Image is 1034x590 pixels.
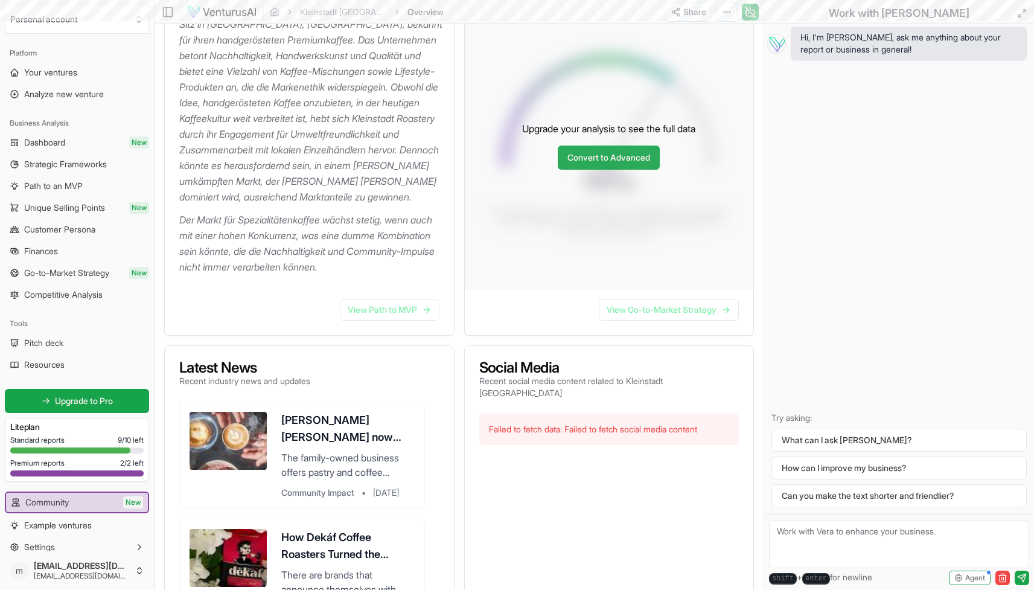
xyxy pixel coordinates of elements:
[802,573,830,585] kbd: enter
[24,267,109,279] span: Go-to-Market Strategy
[362,487,366,499] span: •
[24,519,92,531] span: Example ventures
[123,496,143,508] span: New
[281,451,415,479] p: The family-owned business offers pastry and coffee options inspired by Asian American flavors.
[24,359,65,371] span: Resources
[771,429,1027,452] button: What can I ask [PERSON_NAME]?
[340,299,439,321] a: View Path to MVP
[5,285,149,304] a: Competitive Analysis
[24,66,77,79] span: Your ventures
[5,556,149,585] button: m[EMAIL_ADDRESS][DOMAIN_NAME][EMAIL_ADDRESS][DOMAIN_NAME]
[5,133,149,152] a: DashboardNew
[24,223,95,236] span: Customer Persona
[118,435,144,445] span: 9 / 10 left
[129,202,149,214] span: New
[5,43,149,63] div: Platform
[179,375,310,387] p: Recent industry news and updates
[25,496,69,508] span: Community
[24,202,105,214] span: Unique Selling Points
[5,220,149,239] a: Customer Persona
[24,337,63,349] span: Pitch deck
[24,136,65,149] span: Dashboard
[5,333,149,353] a: Pitch deck
[34,571,130,581] span: [EMAIL_ADDRESS][DOMAIN_NAME]
[5,85,149,104] a: Analyze new venture
[769,571,872,585] span: + for newline
[771,457,1027,479] button: How can I improve my business?
[949,571,991,585] button: Agent
[24,541,55,553] span: Settings
[5,63,149,82] a: Your ventures
[558,146,660,170] a: Convert to Advanced
[965,573,985,583] span: Agent
[771,412,1027,424] p: Try asking:
[10,421,144,433] h3: Lite plan
[769,573,797,585] kbd: shift
[179,402,425,509] a: [PERSON_NAME] [PERSON_NAME] now offering Asian American specialty coffee in [GEOGRAPHIC_DATA]The ...
[24,245,58,257] span: Finances
[24,158,107,170] span: Strategic Frameworks
[120,458,144,468] span: 2 / 2 left
[179,212,444,275] p: Der Markt für Spezialitätenkaffee wächst stetig, wenn auch mit einer hohen Konkurrenz, was eine d...
[5,176,149,196] a: Path to an MVP
[479,414,739,445] div: Failed to fetch data: Failed to fetch social media content
[5,155,149,174] a: Strategic Frameworks
[10,435,65,445] span: Standard reports
[522,121,695,136] p: Upgrade your analysis to see the full data
[5,242,149,261] a: Finances
[6,493,148,512] a: CommunityNew
[24,180,83,192] span: Path to an MVP
[5,355,149,374] a: Resources
[373,487,399,499] span: [DATE]
[179,1,444,205] p: Kleinstadt Roastery ist eine Spezialitätenkaffeerösterei mit Sitz in [GEOGRAPHIC_DATA], [GEOGRAPH...
[129,136,149,149] span: New
[129,267,149,279] span: New
[34,560,130,571] span: [EMAIL_ADDRESS][DOMAIN_NAME]
[479,375,739,399] p: Recent social media content related to Kleinstadt [GEOGRAPHIC_DATA]
[281,412,415,446] h3: [PERSON_NAME] [PERSON_NAME] now offering Asian American specialty coffee in [GEOGRAPHIC_DATA]
[5,114,149,133] div: Business Analysis
[24,289,103,301] span: Competitive Analysis
[5,263,149,283] a: Go-to-Market StrategyNew
[5,198,149,217] a: Unique Selling PointsNew
[5,389,149,413] a: Upgrade to Pro
[5,516,149,535] a: Example ventures
[479,361,739,375] h3: Social Media
[800,31,1017,56] span: Hi, I'm [PERSON_NAME], ask me anything about your report or business in general!
[179,361,310,375] h3: Latest News
[5,537,149,557] button: Settings
[599,299,739,321] a: View Go-to-Market Strategy
[281,529,415,563] h3: How Dekáf Coffee Roasters Turned the Specialty Coffee World Upside Down by Putting Decaf First
[10,561,29,580] span: m
[10,458,65,468] span: Premium reports
[281,487,354,499] span: Community Impact
[767,34,786,53] img: Vera
[55,395,113,407] span: Upgrade to Pro
[24,88,104,100] span: Analyze new venture
[5,314,149,333] div: Tools
[771,484,1027,507] button: Can you make the text shorter and friendlier?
